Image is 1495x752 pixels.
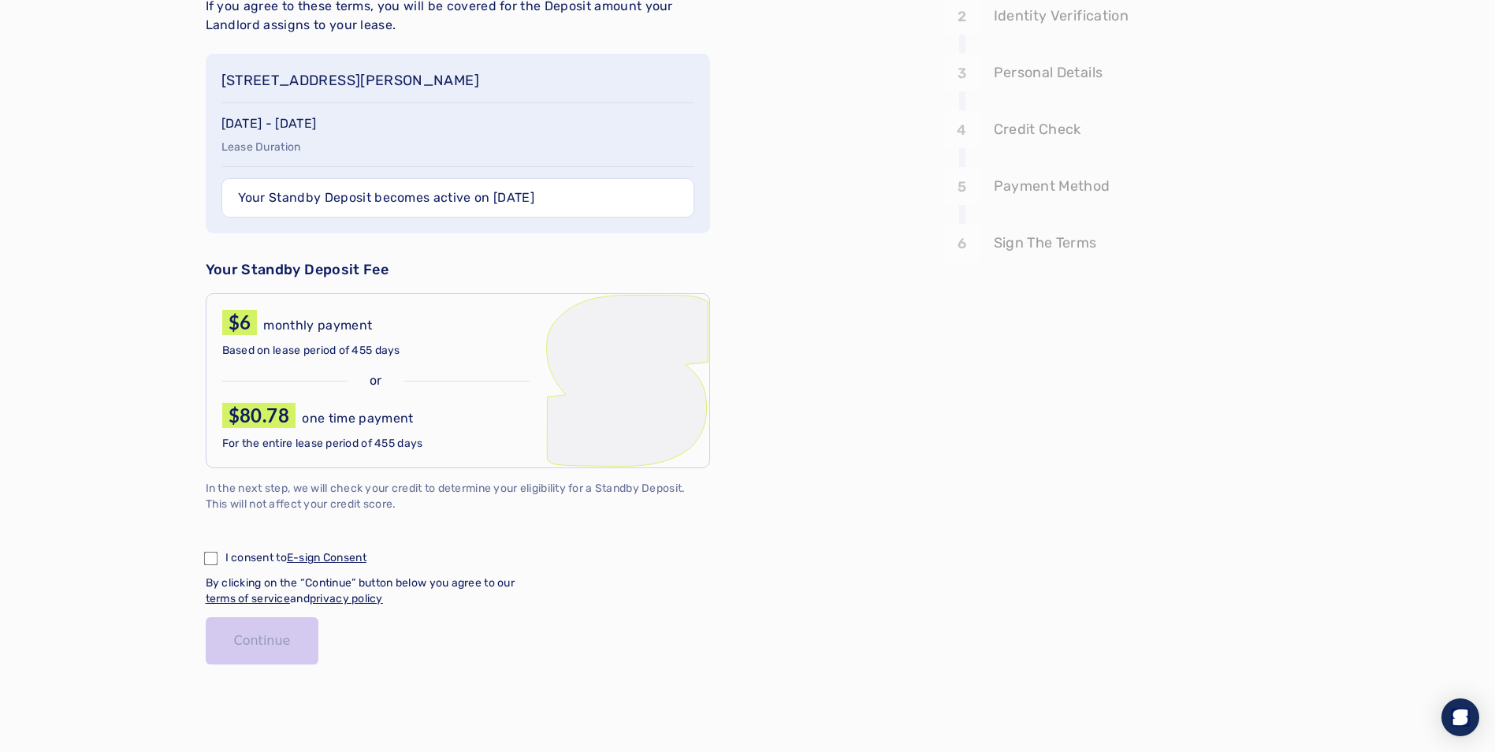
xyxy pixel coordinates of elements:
[994,118,1081,140] p: Credit Check
[994,5,1129,27] p: Identity Verification
[221,114,694,133] p: [DATE] - [DATE]
[206,575,515,607] p: By clicking on the “Continue” button below you agree to our and
[1441,698,1479,736] div: Open Intercom Messenger
[221,140,694,155] p: Lease Duration
[958,62,966,84] p: 3
[994,175,1110,197] p: Payment Method
[994,61,1103,84] p: Personal Details
[238,188,534,207] p: Your Standby Deposit becomes active on [DATE]
[229,310,251,335] p: $6
[310,592,383,605] a: privacy policy
[287,551,366,564] a: E-sign Consent
[225,550,366,566] p: I consent to
[222,343,530,359] p: Based on lease period of 455 days
[957,119,966,141] p: 4
[994,232,1097,254] p: Sign The Terms
[302,409,413,428] p: one time payment
[206,259,710,281] p: Your Standby Deposit Fee
[958,6,966,28] p: 2
[229,403,290,428] p: $80.78
[370,371,382,390] p: or
[958,176,966,198] p: 5
[206,482,686,511] span: In the next step, we will check your credit to determine your eligibility for a Standby Deposit. ...
[206,592,290,605] a: terms of service
[222,436,530,452] p: For the entire lease period of 455 days
[263,316,372,335] p: monthly payment
[221,69,694,91] p: [STREET_ADDRESS][PERSON_NAME]
[958,233,966,255] p: 6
